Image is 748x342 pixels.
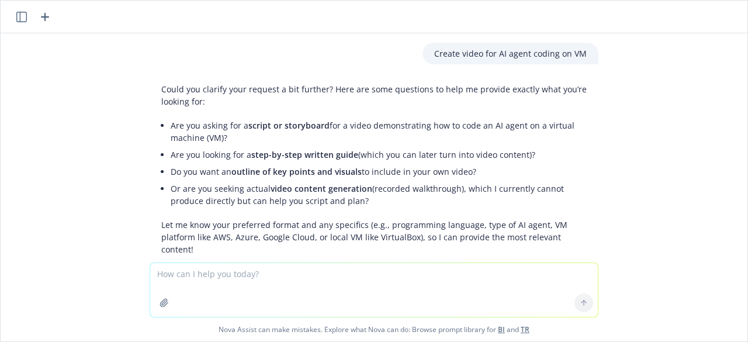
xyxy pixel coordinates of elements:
[434,47,587,60] p: Create video for AI agent coding on VM
[251,149,358,160] span: step-by-step written guide
[271,183,372,194] span: video content generation
[521,324,529,334] a: TR
[171,117,587,146] li: Are you asking for a for a video demonstrating how to code an AI agent on a virtual machine (VM)?
[248,120,330,131] span: script or storyboard
[231,166,362,177] span: outline of key points and visuals
[171,146,587,163] li: Are you looking for a (which you can later turn into video content)?
[171,163,587,180] li: Do you want an to include in your own video?
[498,324,505,334] a: BI
[171,180,587,209] li: Or are you seeking actual (recorded walkthrough), which I currently cannot produce directly but c...
[161,219,587,255] p: Let me know your preferred format and any specifics (e.g., programming language, type of AI agent...
[161,83,587,108] p: Could you clarify your request a bit further? Here are some questions to help me provide exactly ...
[5,317,743,341] span: Nova Assist can make mistakes. Explore what Nova can do: Browse prompt library for and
